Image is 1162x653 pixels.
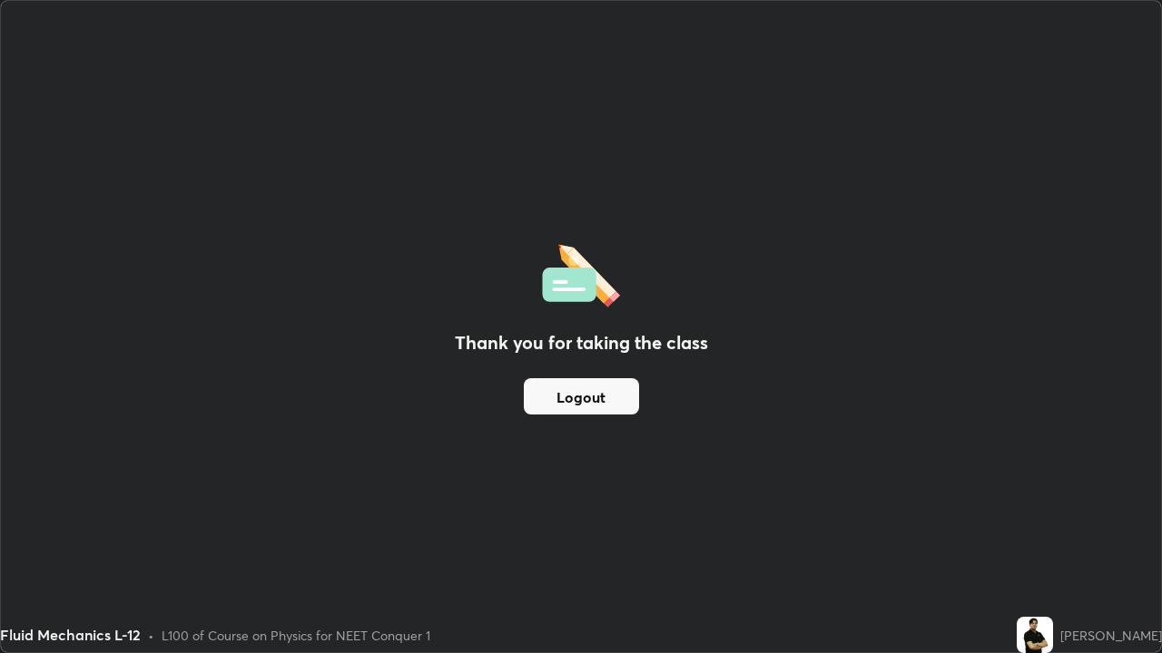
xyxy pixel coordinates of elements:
[542,239,620,307] img: offlineFeedback.1438e8b3.svg
[455,329,708,356] h2: Thank you for taking the class
[1017,617,1053,653] img: 431a18b614af4412b9d80df8ac029b2b.jpg
[162,626,430,645] div: L100 of Course on Physics for NEET Conquer 1
[148,626,154,645] div: •
[524,378,639,414] button: Logout
[1060,626,1162,645] div: [PERSON_NAME]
